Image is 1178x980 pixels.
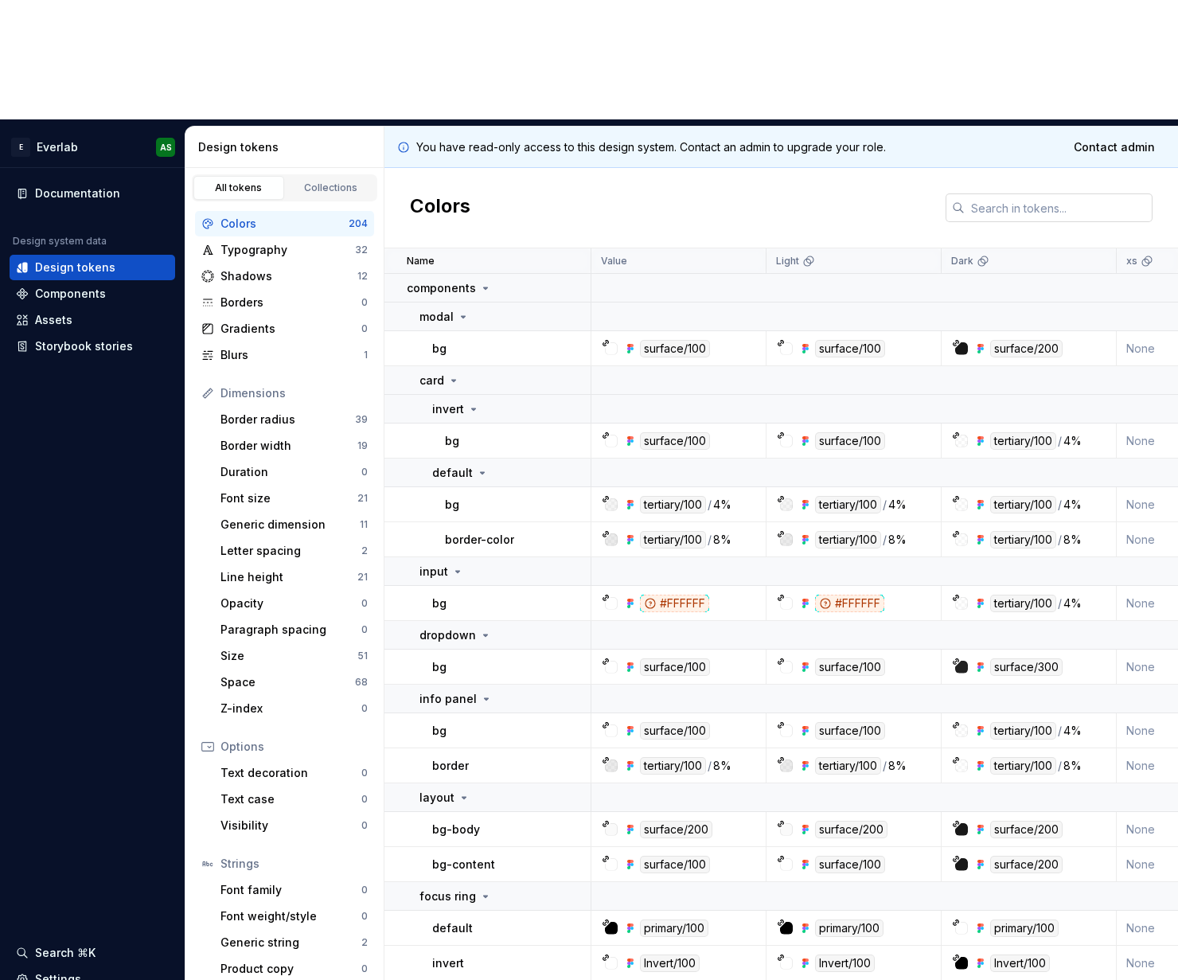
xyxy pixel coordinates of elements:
[419,790,454,806] p: layout
[214,538,374,564] a: Letter spacing2
[432,920,473,936] p: default
[357,492,368,505] div: 21
[214,877,374,903] a: Font family0
[1058,757,1062,775] div: /
[419,373,444,388] p: card
[361,910,368,923] div: 0
[195,316,374,342] a: Gradients0
[432,595,447,611] p: bg
[195,237,374,263] a: Typography32
[815,757,881,775] div: tertiary/100
[640,856,710,873] div: surface/100
[419,564,448,580] p: input
[195,290,374,315] a: Borders0
[361,466,368,478] div: 0
[640,955,700,972] div: Invert/100
[640,821,712,838] div: surface/200
[220,438,357,454] div: Border width
[1063,496,1082,513] div: 4%
[357,571,368,584] div: 21
[361,793,368,806] div: 0
[214,787,374,812] a: Text case0
[10,181,175,206] a: Documentation
[361,322,368,335] div: 0
[640,722,710,740] div: surface/100
[220,765,361,781] div: Text decoration
[220,935,361,951] div: Generic string
[357,270,368,283] div: 12
[214,760,374,786] a: Text decoration0
[640,595,709,612] div: #FFFFFF
[361,884,368,896] div: 0
[10,281,175,306] a: Components
[214,433,374,459] a: Border width19
[10,255,175,280] a: Design tokens
[11,138,30,157] div: E
[640,757,706,775] div: tertiary/100
[432,955,464,971] p: invert
[713,757,731,775] div: 8%
[951,255,973,267] p: Dark
[220,321,361,337] div: Gradients
[601,255,627,267] p: Value
[195,342,374,368] a: Blurs1
[220,569,357,585] div: Line height
[361,296,368,309] div: 0
[357,650,368,662] div: 51
[13,235,107,248] div: Design system data
[214,813,374,838] a: Visibility0
[432,822,480,837] p: bg-body
[990,856,1063,873] div: surface/200
[419,627,476,643] p: dropdown
[990,757,1056,775] div: tertiary/100
[10,307,175,333] a: Assets
[640,919,708,937] div: primary/100
[220,674,355,690] div: Space
[990,496,1056,513] div: tertiary/100
[990,595,1056,612] div: tertiary/100
[708,757,712,775] div: /
[220,882,361,898] div: Font family
[432,465,473,481] p: default
[214,407,374,432] a: Border radius39
[220,517,360,533] div: Generic dimension
[364,349,368,361] div: 1
[291,182,371,194] div: Collections
[432,857,495,873] p: bg-content
[708,531,712,549] div: /
[214,459,374,485] a: Duration0
[419,309,454,325] p: modal
[1126,255,1137,267] p: xs
[355,676,368,689] div: 68
[1058,531,1062,549] div: /
[220,385,368,401] div: Dimensions
[965,193,1153,222] input: Search in tokens...
[35,286,106,302] div: Components
[815,595,884,612] div: #FFFFFF
[640,496,706,513] div: tertiary/100
[220,961,361,977] div: Product copy
[199,182,279,194] div: All tokens
[713,496,731,513] div: 4%
[1063,531,1082,549] div: 8%
[361,545,368,557] div: 2
[35,260,115,275] div: Design tokens
[815,919,883,937] div: primary/100
[214,564,374,590] a: Line height21
[640,658,710,676] div: surface/100
[198,139,377,155] div: Design tokens
[815,658,885,676] div: surface/100
[220,648,357,664] div: Size
[445,532,514,548] p: border-color
[220,464,361,480] div: Duration
[361,962,368,975] div: 0
[214,696,374,721] a: Z-index0
[361,936,368,949] div: 2
[220,412,355,428] div: Border radius
[708,496,712,513] div: /
[220,490,357,506] div: Font size
[214,904,374,929] a: Font weight/style0
[990,722,1056,740] div: tertiary/100
[220,347,364,363] div: Blurs
[220,818,361,834] div: Visibility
